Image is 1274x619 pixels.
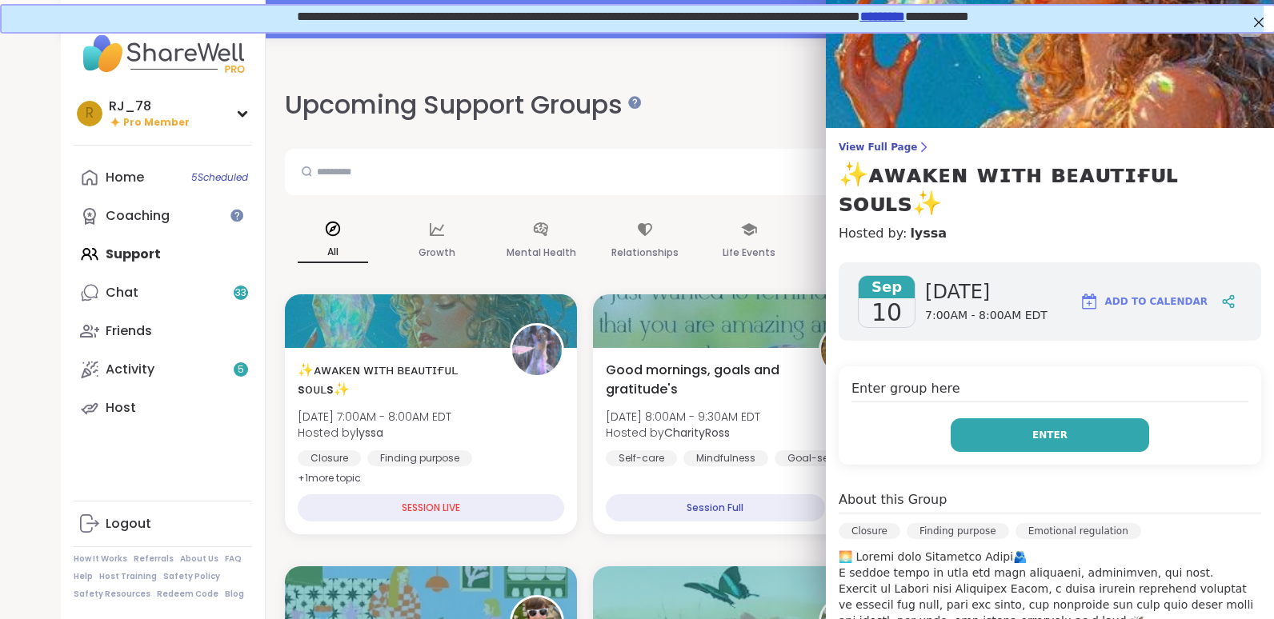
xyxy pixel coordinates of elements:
div: Logout [106,515,151,533]
a: Help [74,571,93,582]
span: [DATE] [925,279,1048,305]
a: Coaching [74,197,252,235]
span: Sep [859,276,915,298]
a: Logout [74,505,252,543]
span: 10 [871,298,902,327]
div: Closure [839,523,900,539]
div: Mindfulness [683,450,768,466]
a: View Full Page✨ᴀᴡᴀᴋᴇɴ ᴡɪᴛʜ ʙᴇᴀᴜᴛɪғᴜʟ sᴏᴜʟs✨ [839,141,1261,218]
span: 5 [238,363,244,377]
h4: Enter group here [851,379,1248,402]
div: Self-care [606,450,677,466]
p: Relationships [611,243,679,262]
a: Safety Policy [163,571,220,582]
h3: ✨ᴀᴡᴀᴋᴇɴ ᴡɪᴛʜ ʙᴇᴀᴜᴛɪғᴜʟ sᴏᴜʟs✨ [839,160,1261,218]
div: Friends [106,322,152,340]
a: Safety Resources [74,589,150,600]
div: Finding purpose [907,523,1009,539]
b: lyssa [356,425,383,441]
iframe: Spotlight [230,209,243,222]
div: Host [106,399,136,417]
a: Host [74,389,252,427]
img: ShareWell Nav Logo [74,26,252,82]
a: Redeem Code [157,589,218,600]
div: Home [106,169,144,186]
a: Activity5 [74,350,252,389]
div: SESSION LIVE [298,494,564,521]
iframe: Spotlight [628,96,641,109]
span: [DATE] 8:00AM - 9:30AM EDT [606,409,760,425]
a: Home5Scheduled [74,158,252,197]
a: Blog [225,589,244,600]
p: Growth [419,243,455,262]
span: ✨ᴀᴡᴀᴋᴇɴ ᴡɪᴛʜ ʙᴇᴀᴜᴛɪғᴜʟ sᴏᴜʟs✨ [298,361,492,399]
span: View Full Page [839,141,1261,154]
span: 5 Scheduled [191,171,248,184]
div: Coaching [106,207,170,225]
div: Finding purpose [367,450,472,466]
span: Enter [1032,428,1068,442]
a: lyssa [910,224,947,243]
span: R [86,103,94,124]
p: Physical Health [818,237,888,269]
button: Enter [951,418,1149,452]
span: [DATE] 7:00AM - 8:00AM EDT [298,409,451,425]
span: Add to Calendar [1105,294,1208,309]
img: ShareWell Logomark [1080,292,1099,311]
img: CharityRoss [821,325,871,375]
span: 33 [235,286,246,300]
span: Hosted by [606,425,760,441]
span: 7:00AM - 8:00AM EDT [925,308,1048,324]
div: Closure [298,450,361,466]
a: About Us [180,553,218,565]
a: How It Works [74,553,127,565]
p: Mental Health [507,243,576,262]
div: RJ_78 [109,98,190,115]
span: Hosted by [298,425,451,441]
div: Session Full [606,494,824,521]
b: CharityRoss [664,425,730,441]
span: Pro Member [123,116,190,130]
p: All [298,242,368,263]
img: lyssa [512,325,562,375]
h4: About this Group [839,490,947,509]
a: Chat33 [74,274,252,312]
h2: Upcoming Support Groups [285,87,635,123]
div: Chat [106,284,138,302]
p: Life Events [723,243,775,262]
a: Referrals [134,553,174,565]
span: Good mornings, goals and gratitude's [606,361,800,399]
a: Host Training [99,571,157,582]
button: Add to Calendar [1072,282,1215,321]
h4: Hosted by: [839,224,1261,243]
div: Activity [106,361,154,378]
div: Emotional regulation [1016,523,1141,539]
a: Friends [74,312,252,350]
div: Goal-setting [775,450,863,466]
a: FAQ [225,553,242,565]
